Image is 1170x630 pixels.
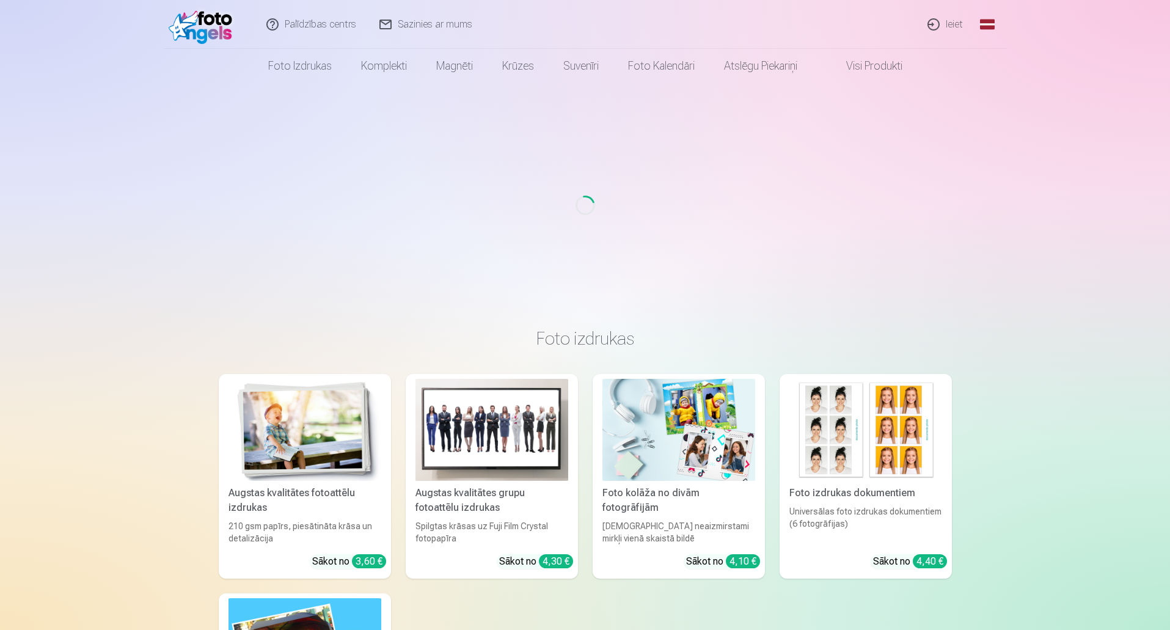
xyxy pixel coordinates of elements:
[913,554,947,568] div: 4,40 €
[224,520,386,544] div: 210 gsm papīrs, piesātināta krāsa un detalizācija
[411,520,573,544] div: Spilgtas krāsas uz Fuji Film Crystal fotopapīra
[549,49,613,83] a: Suvenīri
[346,49,422,83] a: Komplekti
[598,486,760,515] div: Foto kolāža no divām fotogrāfijām
[229,379,381,481] img: Augstas kvalitātes fotoattēlu izdrukas
[784,486,947,500] div: Foto izdrukas dokumentiem
[219,374,391,579] a: Augstas kvalitātes fotoattēlu izdrukasAugstas kvalitātes fotoattēlu izdrukas210 gsm papīrs, piesā...
[780,374,952,579] a: Foto izdrukas dokumentiemFoto izdrukas dokumentiemUniversālas foto izdrukas dokumentiem (6 fotogr...
[415,379,568,481] img: Augstas kvalitātes grupu fotoattēlu izdrukas
[686,554,760,569] div: Sākot no
[254,49,346,83] a: Foto izdrukas
[709,49,812,83] a: Atslēgu piekariņi
[784,505,947,544] div: Universālas foto izdrukas dokumentiem (6 fotogrāfijas)
[411,486,573,515] div: Augstas kvalitātes grupu fotoattēlu izdrukas
[873,554,947,569] div: Sākot no
[613,49,709,83] a: Foto kalendāri
[726,554,760,568] div: 4,10 €
[598,520,760,544] div: [DEMOGRAPHIC_DATA] neaizmirstami mirkļi vienā skaistā bildē
[406,374,578,579] a: Augstas kvalitātes grupu fotoattēlu izdrukasAugstas kvalitātes grupu fotoattēlu izdrukasSpilgtas ...
[812,49,917,83] a: Visi produkti
[224,486,386,515] div: Augstas kvalitātes fotoattēlu izdrukas
[312,554,386,569] div: Sākot no
[602,379,755,481] img: Foto kolāža no divām fotogrāfijām
[169,5,239,44] img: /fa1
[488,49,549,83] a: Krūzes
[789,379,942,481] img: Foto izdrukas dokumentiem
[593,374,765,579] a: Foto kolāža no divām fotogrāfijāmFoto kolāža no divām fotogrāfijām[DEMOGRAPHIC_DATA] neaizmirstam...
[539,554,573,568] div: 4,30 €
[229,328,942,350] h3: Foto izdrukas
[499,554,573,569] div: Sākot no
[422,49,488,83] a: Magnēti
[352,554,386,568] div: 3,60 €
